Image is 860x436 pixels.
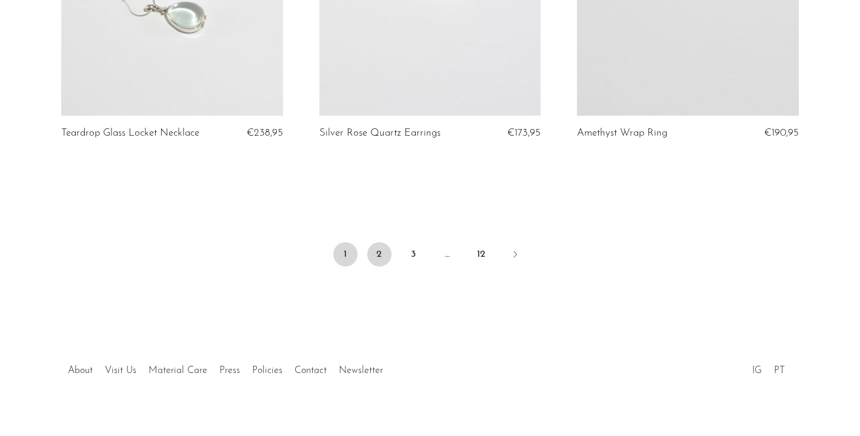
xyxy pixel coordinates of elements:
a: Policies [252,366,282,375]
a: 3 [401,242,425,266]
a: Material Care [148,366,207,375]
span: €238,95 [247,128,283,138]
a: PT [774,366,785,375]
a: Next [503,242,527,269]
span: … [435,242,459,266]
a: Amethyst Wrap Ring [577,128,667,139]
a: Press [219,366,240,375]
a: About [68,366,93,375]
a: 12 [469,242,493,266]
span: €190,95 [764,128,799,138]
a: Visit Us [105,366,136,375]
a: IG [752,366,762,375]
a: Teardrop Glass Locket Necklace [61,128,199,139]
a: 2 [367,242,392,266]
span: €173,95 [507,128,541,138]
span: 1 [333,242,358,266]
ul: Social Medias [746,356,791,379]
a: Silver Rose Quartz Earrings [319,128,441,139]
a: Contact [295,366,327,375]
ul: Quick links [62,356,389,379]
